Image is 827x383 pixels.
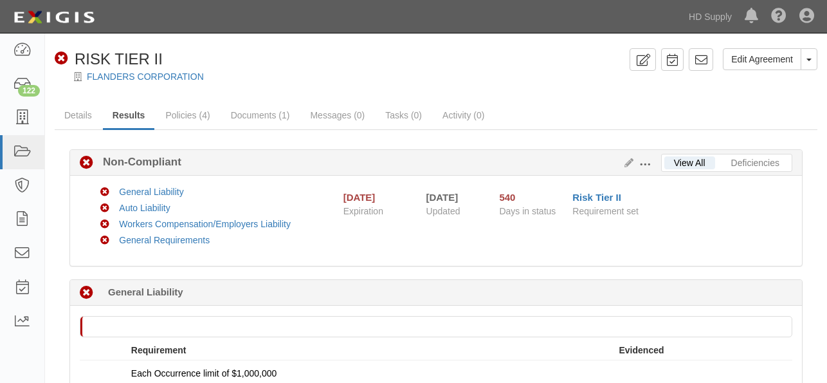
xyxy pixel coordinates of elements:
a: Auto Liability [119,203,170,213]
a: Workers Compensation/Employers Liability [119,219,291,229]
div: Since 04/23/2024 [499,191,563,204]
a: Edit Agreement [723,48,801,70]
i: Non-Compliant [55,52,68,66]
a: Risk Tier II [572,192,621,203]
a: Deficiencies [722,156,789,169]
i: Help Center - Complianz [771,9,786,24]
a: General Requirements [119,235,210,245]
a: Results [103,102,155,130]
a: HD Supply [682,4,738,30]
a: Documents (1) [221,102,300,128]
b: General Liability [108,285,183,299]
img: logo-5460c22ac91f19d4615b14bd174203de0afe785f0fc80cf4dbbc73dc1793850b.png [10,6,98,29]
a: View All [664,156,715,169]
span: Requirement set [572,206,639,216]
strong: Requirement [131,345,186,355]
span: Expiration [343,205,417,218]
a: Tasks (0) [376,102,432,128]
strong: Evidenced [619,345,664,355]
a: Edit Results [619,158,633,168]
i: Non-Compliant [80,156,93,170]
i: Non-Compliant 540 days (since 04/23/2024) [80,286,93,300]
i: Non-Compliant [100,220,109,229]
a: General Liability [119,187,183,197]
div: 122 [18,85,40,97]
a: Messages (0) [300,102,374,128]
a: Details [55,102,102,128]
i: Non-Compliant [100,188,109,197]
a: Policies (4) [156,102,219,128]
span: Each Occurrence limit of $1,000,000 [131,368,277,378]
span: RISK TIER II [75,50,163,68]
div: [DATE] [343,191,376,204]
i: Non-Compliant [100,204,109,213]
a: FLANDERS CORPORATION [87,71,204,82]
a: Activity (0) [433,102,494,128]
span: Updated [426,206,460,216]
i: Non-Compliant [100,236,109,245]
div: RISK TIER II [55,48,163,70]
div: [DATE] [426,191,480,204]
b: Non-Compliant [93,154,181,170]
span: Days in status [499,206,556,216]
